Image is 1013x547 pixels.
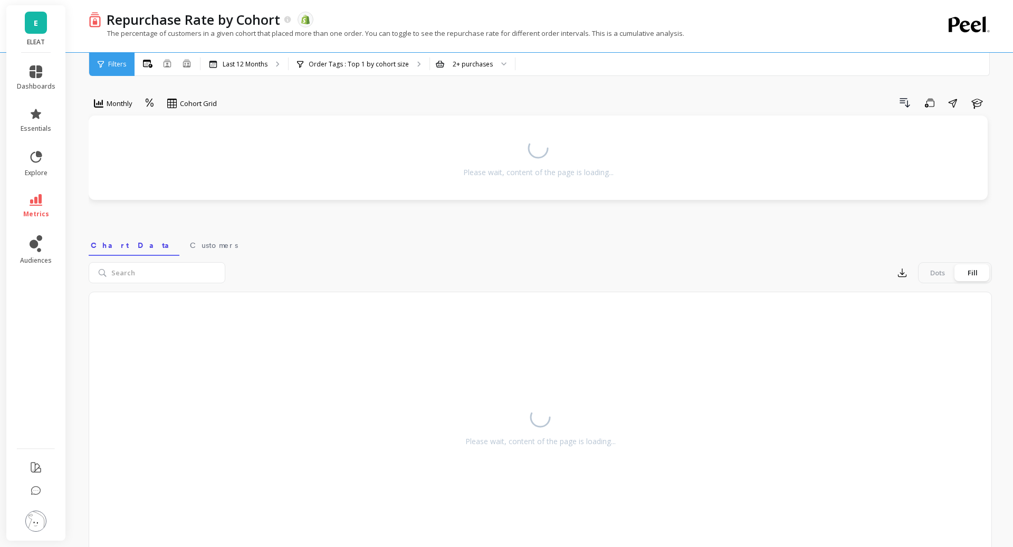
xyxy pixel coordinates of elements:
[17,38,55,46] p: ELEAT
[463,167,614,178] div: Please wait, content of the page is loading...
[25,511,46,532] img: profile picture
[89,232,992,256] nav: Tabs
[21,124,51,133] span: essentials
[955,264,990,281] div: Fill
[89,12,101,27] img: header icon
[23,210,49,218] span: metrics
[223,60,267,69] p: Last 12 Months
[190,240,238,251] span: Customers
[17,82,55,91] span: dashboards
[920,264,955,281] div: Dots
[91,240,177,251] span: Chart Data
[309,60,409,69] p: Order Tags : Top 1 by cohort size
[107,11,280,28] p: Repurchase Rate by Cohort
[180,99,217,109] span: Cohort Grid
[301,15,310,24] img: api.shopify.svg
[465,436,616,447] div: Please wait, content of the page is loading...
[34,17,38,29] span: E
[20,256,52,265] span: audiences
[25,169,47,177] span: explore
[108,60,126,69] span: Filters
[453,59,493,69] div: 2+ purchases
[89,28,684,38] p: The percentage of customers in a given cohort that placed more than one order. You can toggle to ...
[107,99,132,109] span: Monthly
[89,262,225,283] input: Search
